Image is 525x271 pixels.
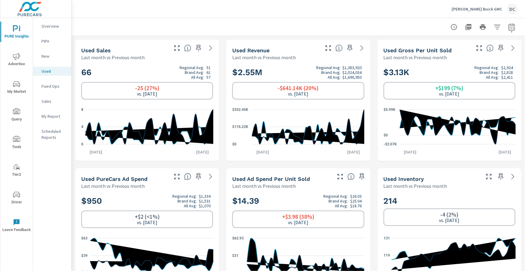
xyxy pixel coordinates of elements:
[2,136,31,151] span: Tools
[232,65,364,80] h2: $2.55M
[2,81,31,95] span: My Market
[206,75,211,80] p: 57
[232,54,296,61] p: Last month vs Previous month
[42,128,66,140] p: Scheduled Reports
[81,194,213,208] h2: $950
[323,43,333,53] button: Make Fullscreen
[206,65,211,70] p: 51
[191,75,204,80] p: All Avg:
[172,194,197,199] p: Regional Avg:
[384,254,390,258] text: 119
[384,236,390,240] text: 131
[384,133,388,137] text: $0
[335,172,345,181] button: Make Fullscreen
[501,70,513,75] p: $2,828
[33,97,71,106] div: Sales
[184,173,191,180] span: Total cost of media for all PureCars channels for the selected dealership group over the selected...
[184,203,197,208] p: All Avg:
[278,85,319,91] h6: -$641.14K (20%)
[328,75,341,80] p: All Avg:
[172,43,182,53] button: Make Fullscreen
[343,75,362,80] p: $1,690,950
[475,65,499,70] p: Regional Avg:
[506,21,518,33] button: Select Date Range
[0,18,33,239] div: nav menu
[199,203,211,208] p: $1,070
[85,149,107,155] p: [DATE]
[335,203,348,208] p: All Avg:
[439,91,460,96] p: vs. [DATE]
[81,47,111,53] h5: Used Sales
[347,173,355,180] span: Average cost of advertising per each vehicle sold at the dealer over the selected date range. The...
[491,21,503,33] button: Apply Filters
[180,65,204,70] p: Regional Avg:
[321,70,341,75] p: Brand Avg:
[42,23,66,29] p: Overview
[192,149,213,155] p: [DATE]
[384,108,395,112] text: $5.99K
[486,44,494,52] span: Average gross profit generated by the dealership for each vehicle sold over the selected date ran...
[135,214,160,220] h6: +$2 (<1%)
[351,203,362,208] p: $18.76
[288,91,308,96] p: vs. [DATE]
[232,142,236,146] text: $0
[232,254,239,258] text: $31
[400,149,421,155] p: [DATE]
[508,172,518,181] a: See more details in report
[2,53,31,68] span: Advertise
[316,65,341,70] p: Regional Avg:
[194,43,203,53] span: Save this to your personalized report
[178,199,197,203] p: Brand Avg:
[384,142,397,146] text: -$2.07K
[81,236,88,240] text: $63
[33,52,71,61] div: New
[484,172,494,181] button: Make Fullscreen
[384,196,515,206] h2: 214
[81,142,83,146] text: 0
[343,70,362,75] p: $2,024,034
[81,125,83,129] text: 4
[452,6,502,12] p: [PERSON_NAME] Buick GMC
[2,219,31,233] span: Leave Feedback
[288,220,308,225] p: vs. [DATE]
[232,176,310,182] h5: Used Ad Spend Per Unit Sold
[232,194,364,208] h2: $14.39
[357,172,367,181] span: Save this to your personalized report
[501,65,513,70] p: $2,924
[199,199,211,203] p: $1,531
[480,70,499,75] p: Brand Avg:
[42,98,66,104] p: Sales
[42,53,66,59] p: New
[329,199,348,203] p: Brand Avg:
[384,65,515,80] h2: $3.13K
[137,220,157,225] p: vs. [DATE]
[135,85,159,91] h6: -25 (27%)
[501,75,513,80] p: $2,411
[496,172,506,181] span: Save this to your personalized report
[496,43,506,53] span: Save this to your personalized report
[282,214,314,220] h6: +$3.98 (38%)
[42,113,66,119] p: My Report
[232,236,244,240] text: $62.93
[508,43,518,53] a: See more details in report
[494,149,515,155] p: [DATE]
[486,75,499,80] p: All Avg:
[462,21,474,33] button: "Export Report to PDF"
[384,182,447,190] p: Last month vs Previous month
[199,194,211,199] p: $1,334
[81,182,145,190] p: Last month vs Previous month
[33,112,71,121] div: My Report
[81,65,213,80] h2: 66
[185,70,204,75] p: Brand Avg:
[137,91,157,96] p: vs. [DATE]
[435,85,463,91] h6: +$199 (7%)
[232,182,296,190] p: Last month vs Previous month
[351,199,362,203] p: $25.04
[206,43,215,53] a: See more details in report
[42,83,66,89] p: Fixed Ops
[172,172,182,181] button: Make Fullscreen
[335,44,343,52] span: Total sales revenue over the selected date range. [Source: This data is sourced from the dealer’s...
[343,65,362,70] p: $1,383,920
[232,108,248,112] text: $352.45K
[440,212,459,218] h6: -4 (2%)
